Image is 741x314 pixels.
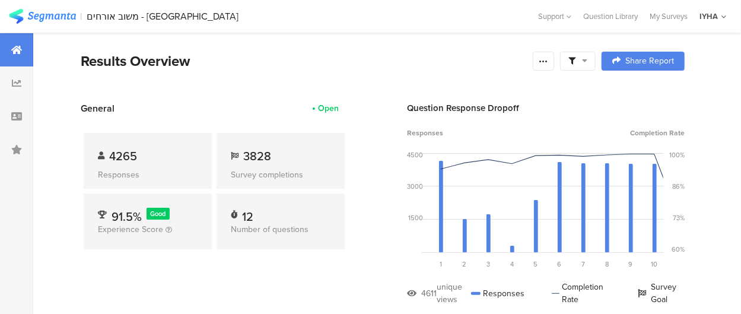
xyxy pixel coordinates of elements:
div: 100% [669,150,685,160]
div: Responses [471,281,525,306]
div: 4611 [421,287,437,300]
span: 1 [440,259,442,269]
div: Question Response Dropoff [407,102,685,115]
div: 86% [672,182,685,191]
span: Good [151,209,166,218]
span: 91.5% [112,208,142,226]
div: Results Overview [81,50,527,72]
span: Experience Score [98,223,163,236]
div: unique views [437,281,471,306]
img: segmanta logo [9,9,76,24]
div: 4500 [407,150,423,160]
a: My Surveys [644,11,694,22]
div: 60% [672,245,685,254]
div: Survey completions [231,169,330,181]
div: 3000 [407,182,423,191]
div: Support [538,7,571,26]
div: 73% [673,213,685,223]
div: | [81,9,82,23]
span: 9 [629,259,633,269]
div: Survey Goal [638,281,685,306]
span: Number of questions [231,223,309,236]
span: General [81,102,115,115]
span: 4265 [109,147,137,165]
span: 8 [605,259,609,269]
span: 6 [558,259,562,269]
div: Completion Rate [552,281,611,306]
span: 3 [486,259,490,269]
span: Responses [407,128,443,138]
span: 4 [510,259,514,269]
span: 10 [651,259,658,269]
div: IYHA [699,11,718,22]
span: 7 [581,259,585,269]
div: 1500 [408,213,423,223]
span: Completion Rate [630,128,685,138]
div: 12 [242,208,253,220]
span: 5 [534,259,538,269]
div: Open [318,102,339,115]
div: Responses [98,169,198,181]
div: משוב אורחים - [GEOGRAPHIC_DATA] [87,11,239,22]
a: Question Library [577,11,644,22]
span: 2 [463,259,467,269]
span: 3828 [243,147,271,165]
span: Share Report [625,57,674,65]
